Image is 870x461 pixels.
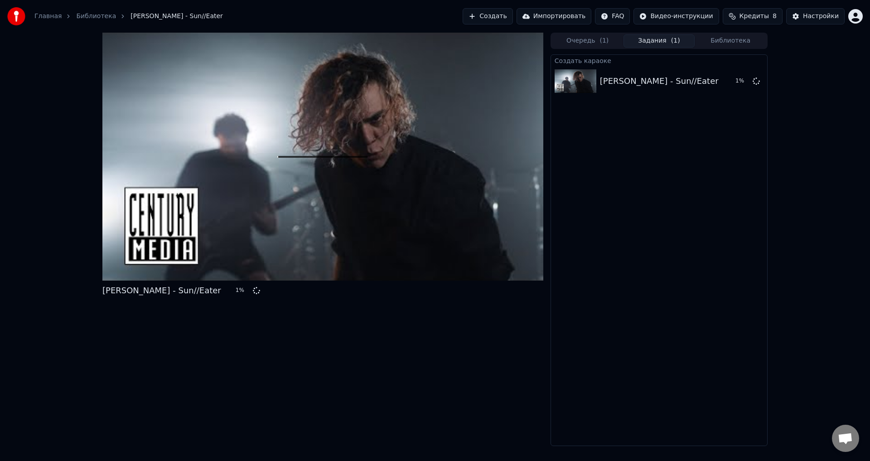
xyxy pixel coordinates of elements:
[735,78,749,85] div: 1 %
[739,12,769,21] span: Кредиты
[633,8,719,24] button: Видео-инструкции
[695,34,766,48] button: Библиотека
[551,55,767,66] div: Создать караоке
[130,12,223,21] span: [PERSON_NAME] - Sun//Eater
[34,12,223,21] nav: breadcrumb
[34,12,62,21] a: Главная
[832,425,859,452] div: Открытый чат
[623,34,695,48] button: Задания
[803,12,839,21] div: Настройки
[595,8,630,24] button: FAQ
[236,287,249,294] div: 1 %
[599,36,609,45] span: ( 1 )
[76,12,116,21] a: Библиотека
[7,7,25,25] img: youka
[773,12,777,21] span: 8
[671,36,680,45] span: ( 1 )
[102,284,221,297] div: [PERSON_NAME] - Sun//Eater
[600,75,719,87] div: [PERSON_NAME] - Sun//Eater
[463,8,512,24] button: Создать
[723,8,783,24] button: Кредиты8
[786,8,845,24] button: Настройки
[517,8,592,24] button: Импортировать
[552,34,623,48] button: Очередь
